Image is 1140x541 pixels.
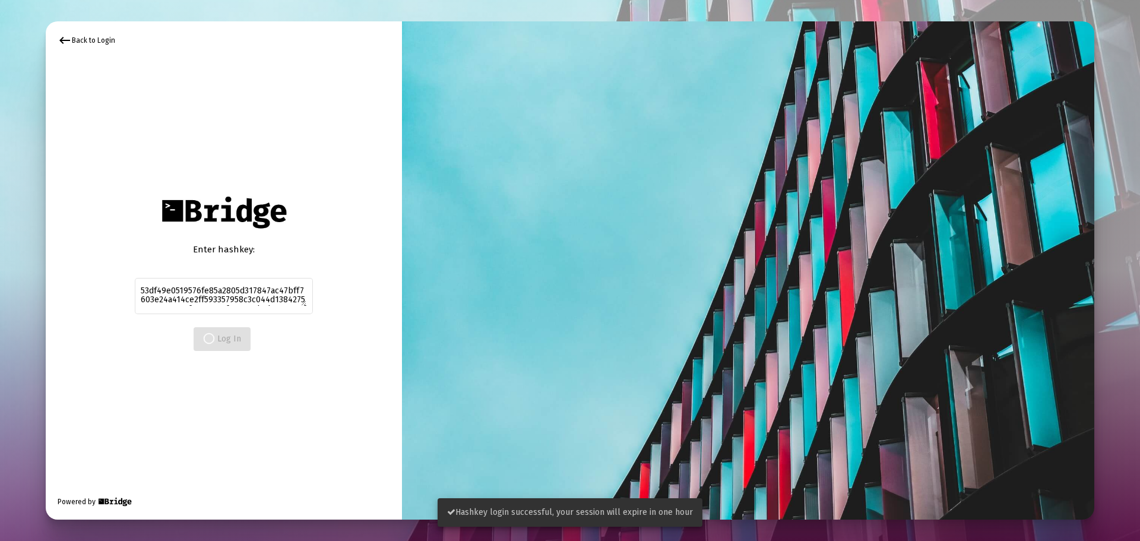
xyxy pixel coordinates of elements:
[97,496,133,508] img: Bridge Financial Technology Logo
[156,190,292,235] img: Bridge Financial Technology Logo
[58,33,115,48] div: Back to Login
[135,243,313,255] div: Enter hashkey:
[58,33,72,48] mat-icon: keyboard_backspace
[194,327,251,351] button: Log In
[58,496,133,508] div: Powered by
[447,507,693,517] span: Hashkey login successful, your session will expire in one hour
[203,334,241,344] span: Log In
